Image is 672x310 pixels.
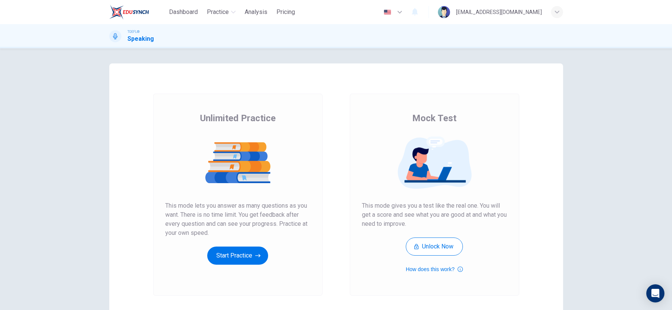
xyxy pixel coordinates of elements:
[456,8,542,17] div: [EMAIL_ADDRESS][DOMAIN_NAME]
[127,29,140,34] span: TOEFL®
[646,284,664,302] div: Open Intercom Messenger
[276,8,295,17] span: Pricing
[406,238,463,256] button: Unlock Now
[165,201,310,238] span: This mode lets you answer as many questions as you want. There is no time limit. You get feedback...
[438,6,450,18] img: Profile picture
[362,201,507,228] span: This mode gives you a test like the real one. You will get a score and see what you are good at a...
[127,34,154,43] h1: Speaking
[207,247,268,265] button: Start Practice
[166,5,201,19] button: Dashboard
[200,112,276,124] span: Unlimited Practice
[383,9,392,15] img: en
[412,112,456,124] span: Mock Test
[204,5,239,19] button: Practice
[109,5,166,20] a: EduSynch logo
[242,5,270,19] button: Analysis
[207,8,229,17] span: Practice
[245,8,267,17] span: Analysis
[273,5,298,19] button: Pricing
[169,8,198,17] span: Dashboard
[109,5,149,20] img: EduSynch logo
[406,265,463,274] button: How does this work?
